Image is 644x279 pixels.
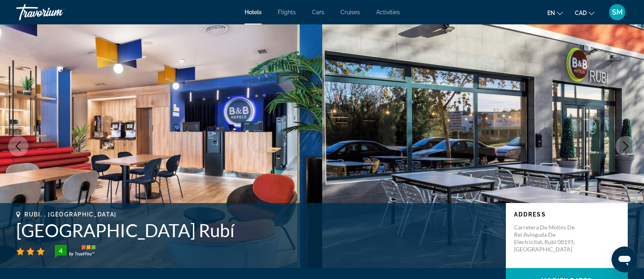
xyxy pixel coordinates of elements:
a: Flights [278,9,296,15]
span: en [547,10,555,16]
h1: [GEOGRAPHIC_DATA] Rubí [16,220,498,241]
a: Travorium [16,2,98,23]
iframe: Bouton de lancement de la fenêtre de messagerie [611,247,637,273]
div: 4 [52,246,69,255]
button: Next image [616,136,636,156]
a: Cars [312,9,324,15]
span: Rubi, , [GEOGRAPHIC_DATA] [24,211,117,218]
a: Cruises [340,9,360,15]
button: Previous image [8,136,28,156]
button: User Menu [607,4,628,21]
span: SM [612,8,623,16]
img: trustyou-badge-hor.svg [55,245,95,258]
p: Address [514,211,620,218]
button: Change language [547,7,563,19]
span: CAD [575,10,587,16]
p: Carretera De Molins De Rei Avinguda De Electricitat, Rubi 08191, [GEOGRAPHIC_DATA] [514,224,579,253]
button: Change currency [575,7,594,19]
a: Hotels [245,9,262,15]
a: Activities [376,9,400,15]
